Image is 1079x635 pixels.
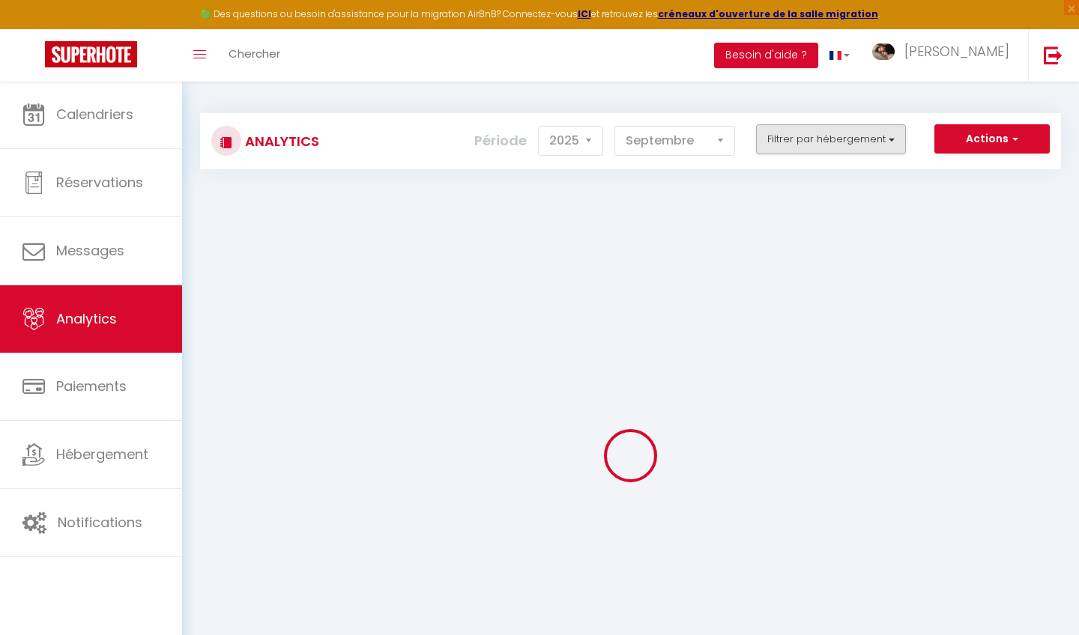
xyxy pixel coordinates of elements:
[904,42,1009,61] span: [PERSON_NAME]
[56,173,143,192] span: Réservations
[1044,46,1063,64] img: logout
[474,124,527,157] label: Période
[578,7,591,20] a: ICI
[56,445,148,464] span: Hébergement
[58,513,142,532] span: Notifications
[56,105,133,124] span: Calendriers
[861,29,1028,82] a: ... [PERSON_NAME]
[217,29,291,82] a: Chercher
[56,241,124,260] span: Messages
[714,43,818,68] button: Besoin d'aide ?
[12,6,57,51] button: Ouvrir le widget de chat LiveChat
[45,41,137,67] img: Super Booking
[756,124,906,154] button: Filtrer par hébergement
[934,124,1050,154] button: Actions
[229,46,280,61] span: Chercher
[872,43,895,61] img: ...
[658,7,878,20] a: créneaux d'ouverture de la salle migration
[56,377,127,395] span: Paiements
[56,309,117,328] span: Analytics
[241,124,319,158] h3: Analytics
